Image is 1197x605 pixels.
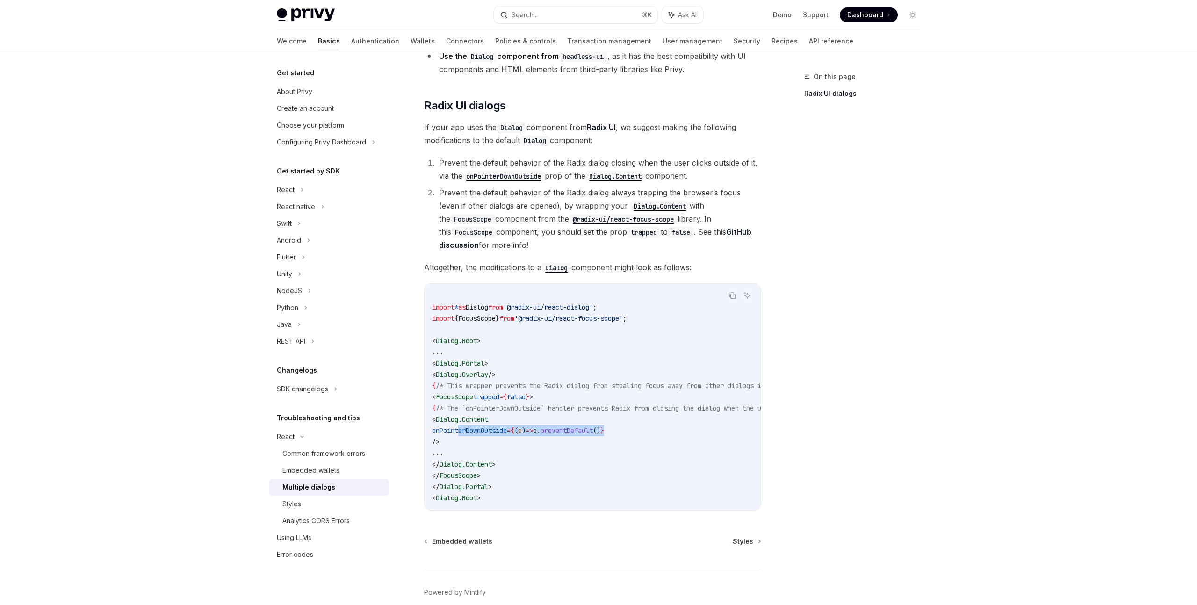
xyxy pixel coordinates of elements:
span: > [484,359,488,367]
code: @radix-ui/react-focus-scope [569,214,678,224]
div: Unity [277,268,292,280]
a: Powered by Mintlify [424,588,486,597]
a: Embedded wallets [269,462,389,479]
span: '@radix-ui/react-focus-scope' [514,314,623,323]
a: Support [803,10,829,20]
a: Radix UI [587,122,616,132]
span: On this page [814,71,856,82]
span: from [488,303,503,311]
span: . [537,426,541,435]
span: { [503,393,507,401]
a: Dashboard [840,7,898,22]
a: Dialog.Content [628,201,690,210]
span: FocusScope [436,393,473,401]
a: Dialog [520,136,550,145]
h5: Changelogs [277,365,317,376]
span: /> [432,438,440,446]
div: NodeJS [277,285,302,296]
a: User management [663,30,722,52]
strong: Use the component from [439,51,607,61]
span: < [432,370,436,379]
a: Policies & controls [495,30,556,52]
li: , as it has the best compatibility with UI components and HTML elements from third-party librarie... [424,50,761,76]
a: Create an account [269,100,389,117]
span: > [477,471,481,480]
code: Dialog [497,122,526,133]
code: false [668,227,694,238]
div: Error codes [277,549,313,560]
div: React [277,184,295,195]
span: > [488,483,492,491]
span: onPointerDownOutside [432,426,507,435]
span: } [526,393,529,401]
a: Styles [733,537,760,546]
h5: Troubleshooting and tips [277,412,360,424]
div: Styles [282,498,301,510]
span: < [432,415,436,424]
code: Dialog.Content [585,171,645,181]
span: Altogether, the modifications to a component might look as follows: [424,261,761,274]
span: < [432,359,436,367]
span: ( [514,426,518,435]
span: Dialog.Root [436,337,477,345]
span: </ [432,471,440,480]
span: e [518,426,522,435]
span: { [454,314,458,323]
span: import [432,303,454,311]
span: = [507,426,511,435]
span: > [477,494,481,502]
span: ; [593,303,597,311]
span: ... [432,348,443,356]
span: > [529,393,533,401]
a: Common framework errors [269,445,389,462]
div: Choose your platform [277,120,344,131]
a: Styles [269,496,389,512]
span: < [432,393,436,401]
span: Dialog.Overlay [436,370,488,379]
div: REST API [277,336,305,347]
span: ; [623,314,627,323]
a: Dialog [497,122,526,132]
span: '@radix-ui/react-dialog' [503,303,593,311]
span: Dialog.Root [436,494,477,502]
a: Radix UI dialogs [804,86,928,101]
div: Multiple dialogs [282,482,335,493]
a: Choose your platform [269,117,389,134]
a: Welcome [277,30,307,52]
span: </ [432,483,440,491]
span: Radix UI dialogs [424,98,505,113]
code: Dialog [520,136,550,146]
a: Basics [318,30,340,52]
code: headless-ui [559,51,607,62]
code: Dialog [467,51,497,62]
div: Configuring Privy Dashboard [277,137,366,148]
span: e [533,426,537,435]
a: Connectors [446,30,484,52]
span: Dialog.Content [440,460,492,468]
span: Dashboard [847,10,883,20]
span: as [458,303,466,311]
div: Using LLMs [277,532,311,543]
a: Analytics CORS Errors [269,512,389,529]
li: Prevent the default behavior of the Radix dialog always trapping the browser’s focus (even if oth... [436,186,761,252]
a: Dialog [541,263,571,272]
span: preventDefault [541,426,593,435]
span: { [432,382,436,390]
span: = [499,393,503,401]
div: Android [277,235,301,246]
span: FocusScope [458,314,496,323]
div: Create an account [277,103,334,114]
a: Embedded wallets [425,537,492,546]
span: } [600,426,604,435]
span: => [526,426,533,435]
span: If your app uses the component from , we suggest making the following modifications to the defaul... [424,121,761,147]
code: onPointerDownOutside [462,171,545,181]
img: light logo [277,8,335,22]
span: Dialog.Content [436,415,488,424]
span: import [432,314,454,323]
span: > [477,337,481,345]
span: trapped [473,393,499,401]
span: /* This wrapper prevents the Radix dialog from stealing focus away from other dialogs in the page... [436,382,814,390]
div: Embedded wallets [282,465,339,476]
